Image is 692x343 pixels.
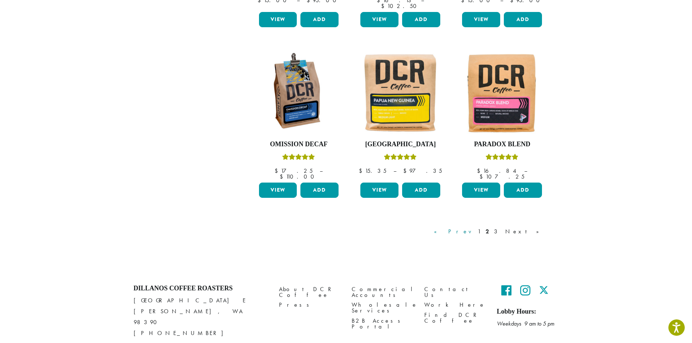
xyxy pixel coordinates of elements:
button: Add [504,12,542,27]
bdi: 102.50 [381,2,420,10]
span: – [524,167,527,175]
button: Add [402,12,440,27]
bdi: 15.35 [359,167,387,175]
button: Add [402,183,440,198]
span: $ [479,173,486,180]
bdi: 16.84 [477,167,517,175]
a: Commercial Accounts [352,285,413,300]
a: Paradox BlendRated 5.00 out of 5 [460,51,544,180]
a: « Prev [433,227,474,236]
a: 1 [476,227,482,236]
div: Rated 5.00 out of 5 [384,153,417,164]
a: View [462,183,500,198]
p: [GEOGRAPHIC_DATA] E [PERSON_NAME], WA 98390 [PHONE_NUMBER] [134,295,268,339]
span: – [393,167,396,175]
span: $ [275,167,281,175]
bdi: 17.25 [275,167,313,175]
a: 2 [484,227,490,236]
h4: Omission Decaf [257,140,341,148]
a: View [360,12,398,27]
a: B2B Access Portal [352,316,413,331]
a: Find DCR Coffee [424,310,486,326]
bdi: 97.35 [403,167,442,175]
h4: Paradox Blend [460,140,544,148]
a: About DCR Coffee [279,285,341,300]
a: Next » [504,227,546,236]
div: Rated 5.00 out of 5 [486,153,518,164]
a: Work Here [424,300,486,310]
button: Add [300,183,339,198]
a: View [259,183,297,198]
a: Wholesale Services [352,300,413,316]
button: Add [504,183,542,198]
span: – [320,167,323,175]
em: Weekdays 9 am to 5 pm [497,320,554,327]
a: View [259,12,297,27]
a: 3 [493,227,502,236]
span: $ [359,167,365,175]
h4: [GEOGRAPHIC_DATA] [359,140,442,148]
div: Rated 4.33 out of 5 [282,153,315,164]
img: Papua-New-Guinea-12oz-300x300.jpg [359,51,442,135]
span: $ [280,173,286,180]
img: Paradox_Blend-300x300.jpg [460,51,544,135]
span: $ [403,167,409,175]
button: Add [300,12,339,27]
img: DCRCoffee_DL_Bag_Omission_2019-300x300.jpg [257,51,340,135]
a: Contact Us [424,285,486,300]
bdi: 110.00 [280,173,317,180]
bdi: 107.25 [479,173,525,180]
span: $ [381,2,387,10]
h4: Dillanos Coffee Roasters [134,285,268,293]
a: View [462,12,500,27]
a: View [360,183,398,198]
a: Press [279,300,341,310]
a: Omission DecafRated 4.33 out of 5 [257,51,341,180]
span: $ [477,167,483,175]
a: [GEOGRAPHIC_DATA]Rated 5.00 out of 5 [359,51,442,180]
h5: Lobby Hours: [497,308,559,316]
